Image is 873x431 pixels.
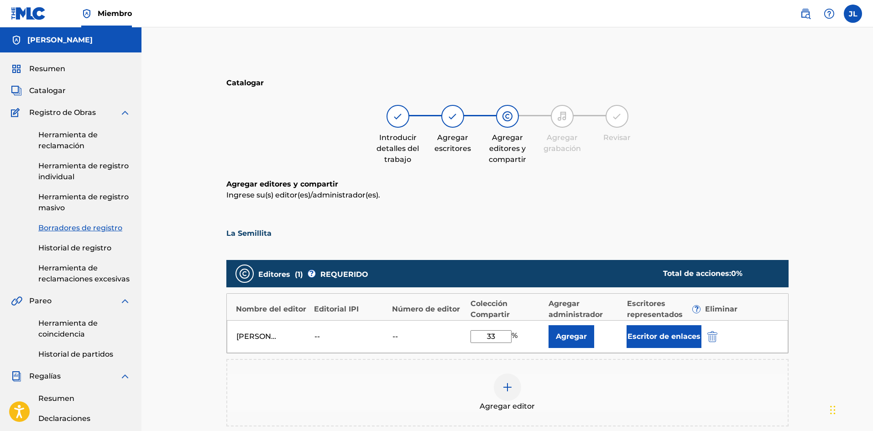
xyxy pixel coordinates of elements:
button: Agregar [549,325,594,348]
img: expandir [120,371,131,382]
img: expandir [120,107,131,118]
font: Herramienta de reclamación [38,130,98,150]
font: Colección Compartir [470,299,510,319]
font: Escritor de enlaces [627,332,700,341]
a: Herramienta de registro individual [38,161,131,182]
img: expandir [120,296,131,306]
font: % [512,331,518,340]
font: Agregar editores y compartir [489,133,526,164]
font: Escritores representados [627,299,683,319]
font: Agregar editores y compartir [226,180,338,188]
a: Herramienta de coincidencia [38,318,131,340]
div: Ayuda [820,5,838,23]
img: Pareo [11,296,22,306]
img: Titular de los derechos superior [81,8,92,19]
a: Herramienta de registro masivo [38,192,131,213]
font: REQUERIDO [320,270,368,279]
a: Borradores de registro [38,223,131,234]
a: Herramienta de reclamaciones excesivas [38,263,131,285]
font: Declaraciones [38,414,90,423]
font: Borradores de registro [38,223,122,232]
font: Historial de registro [38,244,111,252]
button: Escritor de enlaces [627,325,701,348]
font: Agregar administrador [549,299,603,319]
font: Herramienta de registro individual [38,161,129,181]
font: Pareo [29,296,52,305]
font: ) [300,270,303,279]
img: buscar [800,8,811,19]
font: 0 [731,269,736,278]
font: Número de editor [392,305,460,313]
a: Declaraciones [38,413,131,424]
img: Resumen [11,63,22,74]
iframe: Widget de chat [827,387,873,431]
font: Total de acciones: [663,269,731,278]
img: Registro de Obras [11,107,23,118]
font: Editores [258,270,290,279]
font: Ingrese su(s) editor(es)/administrador(es). [226,191,380,199]
font: Agregar [556,332,587,341]
font: Herramienta de coincidencia [38,319,98,338]
font: Resumen [29,64,65,73]
font: Introducir detalles del trabajo [376,133,419,164]
font: Resumen [38,394,74,403]
font: ? [695,305,699,313]
img: Icono indicador de paso para ingresar detalles del trabajo [392,111,403,122]
img: Icono indicador de paso para agregar grabación [557,111,568,122]
iframe: Centro de recursos [847,286,873,359]
img: 12a2ab48e56ec057fbd8.svg [707,331,717,342]
font: Agregar grabación [544,133,581,153]
font: ? [309,269,314,278]
font: Catalogar [226,78,264,87]
a: Búsqueda pública [796,5,815,23]
img: Icono indicador de paso para agregar escritores [447,111,458,122]
a: Resumen [38,393,131,404]
font: 1 [298,270,300,279]
img: Regalías [11,371,22,382]
font: Agregar escritores [434,133,471,153]
h5: Jorge Andrés Londoño [27,35,93,46]
font: Registro de Obras [29,108,96,117]
font: La Semillita [226,229,272,238]
img: editores [239,268,250,279]
font: Revisar [603,133,631,142]
font: Miembro [98,9,132,18]
img: Icono indicador de paso para revisión [612,111,622,122]
font: Agregar editor [480,402,535,410]
img: agregar [502,382,513,393]
font: Historial de partidos [38,350,113,358]
font: Herramienta de registro masivo [38,192,129,212]
div: Arrastrar [830,396,836,424]
font: Herramienta de reclamaciones excesivas [38,264,130,283]
font: Catalogar [29,86,66,95]
a: CatalogarCatalogar [11,85,66,96]
img: ayuda [824,8,835,19]
div: Menú de usuario [844,5,862,23]
a: ResumenResumen [11,63,65,74]
font: Regalías [29,372,61,380]
font: Editorial IPI [314,305,359,313]
a: Historial de registro [38,243,131,254]
font: [PERSON_NAME] [27,36,93,44]
font: % [736,269,742,278]
a: Herramienta de reclamación [38,130,131,151]
font: Eliminar [705,305,737,313]
img: Catalogar [11,85,22,96]
img: Cuentas [11,35,22,46]
font: Nombre del editor [236,305,306,313]
img: Icono indicador de paso para agregar editores y recursos compartidos [502,111,513,122]
img: Logotipo del MLC [11,7,46,20]
a: Historial de partidos [38,349,131,360]
font: ( [295,270,298,279]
